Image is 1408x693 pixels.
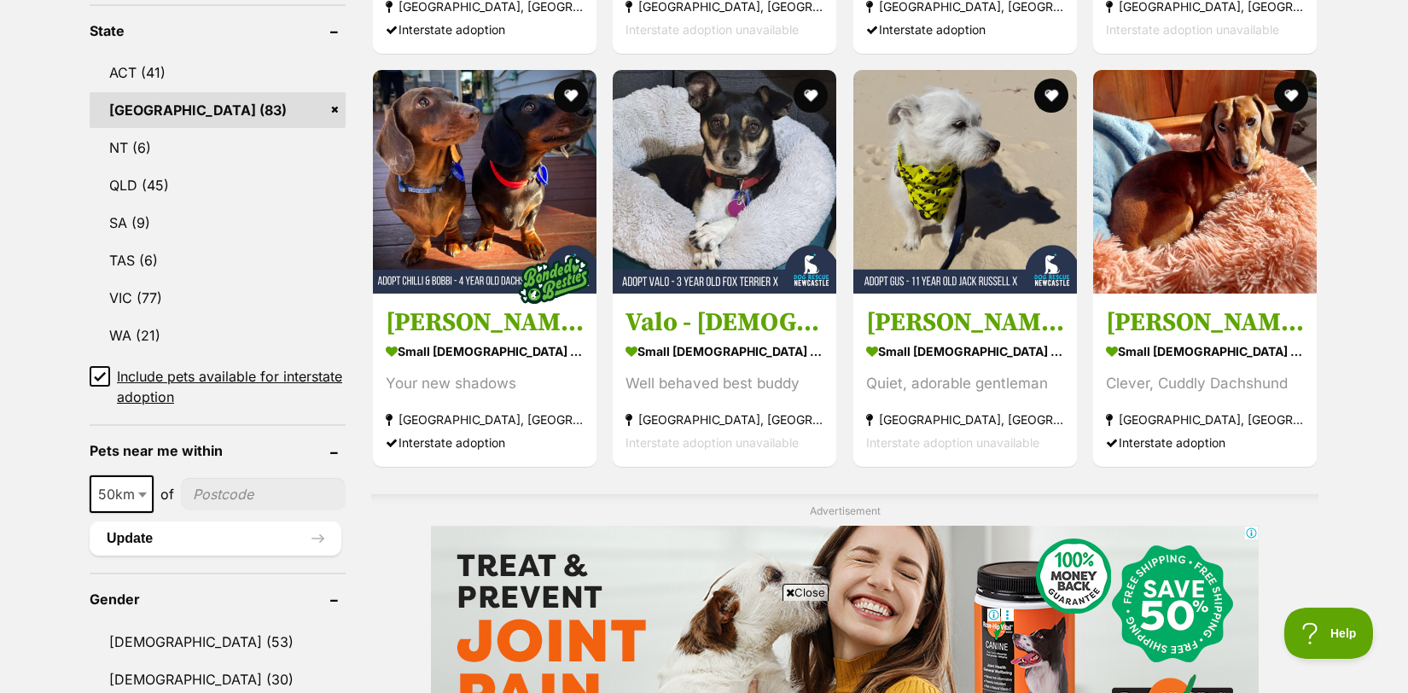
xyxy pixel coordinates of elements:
strong: [GEOGRAPHIC_DATA], [GEOGRAPHIC_DATA] [386,408,584,431]
img: Bobbi & Chilli - 4 Year Old Miniature Dachshunds - Dachshund (Miniature) Dog [373,70,596,294]
img: Valo - 3 Year Old Fox Terrier X - Fox Terrier x Chihuahua Dog [613,70,836,294]
img: bonded besties [511,237,596,323]
a: TAS (6) [90,242,346,278]
h3: Valo - [DEMOGRAPHIC_DATA] Fox Terrier X [625,306,823,339]
strong: small [DEMOGRAPHIC_DATA] Dog [386,339,584,364]
a: ACT (41) [90,55,346,90]
button: favourite [794,79,829,113]
a: [PERSON_NAME] 🌭 small [DEMOGRAPHIC_DATA] Dog Clever, Cuddly Dachshund [GEOGRAPHIC_DATA], [GEOGRAP... [1093,294,1317,467]
div: Interstate adoption [386,18,584,41]
a: QLD (45) [90,167,346,203]
strong: [GEOGRAPHIC_DATA], [GEOGRAPHIC_DATA] [625,408,823,431]
a: [PERSON_NAME] - [DEMOGRAPHIC_DATA] [PERSON_NAME] X small [DEMOGRAPHIC_DATA] Dog Quiet, adorable g... [853,294,1077,467]
header: Gender [90,591,346,607]
a: VIC (77) [90,280,346,316]
div: Your new shadows [386,372,584,395]
button: favourite [554,79,588,113]
a: Include pets available for interstate adoption [90,366,346,407]
header: Pets near me within [90,443,346,458]
span: Close [783,584,829,601]
header: State [90,23,346,38]
button: favourite [1274,79,1308,113]
img: Gus - 11 Year Old Jack Russell X - Jack Russell Terrier Dog [853,70,1077,294]
span: Interstate adoption unavailable [625,22,799,37]
span: Include pets available for interstate adoption [117,366,346,407]
strong: [GEOGRAPHIC_DATA], [GEOGRAPHIC_DATA] [1106,408,1304,431]
a: WA (21) [90,317,346,353]
span: 50km [91,482,152,506]
input: postcode [181,478,346,510]
a: [GEOGRAPHIC_DATA] (83) [90,92,346,128]
h3: [PERSON_NAME] - [DEMOGRAPHIC_DATA] [PERSON_NAME] X [866,306,1064,339]
a: SA (9) [90,205,346,241]
strong: [GEOGRAPHIC_DATA], [GEOGRAPHIC_DATA] [866,408,1064,431]
strong: small [DEMOGRAPHIC_DATA] Dog [1106,339,1304,364]
span: 50km [90,475,154,513]
div: Interstate adoption [1106,431,1304,454]
div: Quiet, adorable gentleman [866,372,1064,395]
strong: small [DEMOGRAPHIC_DATA] Dog [866,339,1064,364]
span: Interstate adoption unavailable [866,435,1039,450]
button: Update [90,521,341,556]
iframe: Advertisement [393,608,1015,684]
div: Well behaved best buddy [625,372,823,395]
img: Bruce 🌭 - Dachshund (Miniature) Dog [1093,70,1317,294]
strong: small [DEMOGRAPHIC_DATA] Dog [625,339,823,364]
a: [DEMOGRAPHIC_DATA] (53) [90,624,346,660]
h3: [PERSON_NAME] & Chilli - [DEMOGRAPHIC_DATA] Miniature Dachshunds [386,306,584,339]
div: Interstate adoption [386,431,584,454]
a: Valo - [DEMOGRAPHIC_DATA] Fox Terrier X small [DEMOGRAPHIC_DATA] Dog Well behaved best buddy [GEO... [613,294,836,467]
a: NT (6) [90,130,346,166]
span: of [160,484,174,504]
div: Clever, Cuddly Dachshund [1106,372,1304,395]
span: Interstate adoption unavailable [625,435,799,450]
button: favourite [1034,79,1068,113]
span: Interstate adoption unavailable [1106,22,1279,37]
a: [PERSON_NAME] & Chilli - [DEMOGRAPHIC_DATA] Miniature Dachshunds small [DEMOGRAPHIC_DATA] Dog You... [373,294,596,467]
iframe: Help Scout Beacon - Open [1284,608,1374,659]
h3: [PERSON_NAME] 🌭 [1106,306,1304,339]
div: Interstate adoption [866,18,1064,41]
